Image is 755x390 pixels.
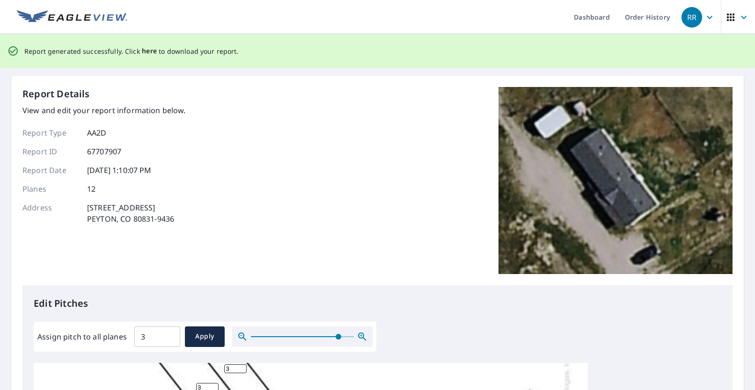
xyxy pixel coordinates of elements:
[22,146,79,157] p: Report ID
[87,146,121,157] p: 67707907
[22,87,90,101] p: Report Details
[34,296,721,311] p: Edit Pitches
[22,165,79,176] p: Report Date
[22,105,186,116] p: View and edit your report information below.
[498,87,733,274] img: Top image
[185,326,225,347] button: Apply
[87,202,174,224] p: [STREET_ADDRESS] PEYTON, CO 80831-9436
[87,127,107,138] p: AA2D
[192,331,217,342] span: Apply
[87,165,152,176] p: [DATE] 1:10:07 PM
[24,45,239,57] p: Report generated successfully. Click to download your report.
[134,324,180,350] input: 00.0
[37,331,127,342] label: Assign pitch to all planes
[87,183,95,195] p: 12
[22,127,79,138] p: Report Type
[22,202,79,224] p: Address
[17,10,127,24] img: EV Logo
[142,45,157,57] button: here
[682,7,702,28] div: RR
[22,183,79,195] p: Planes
